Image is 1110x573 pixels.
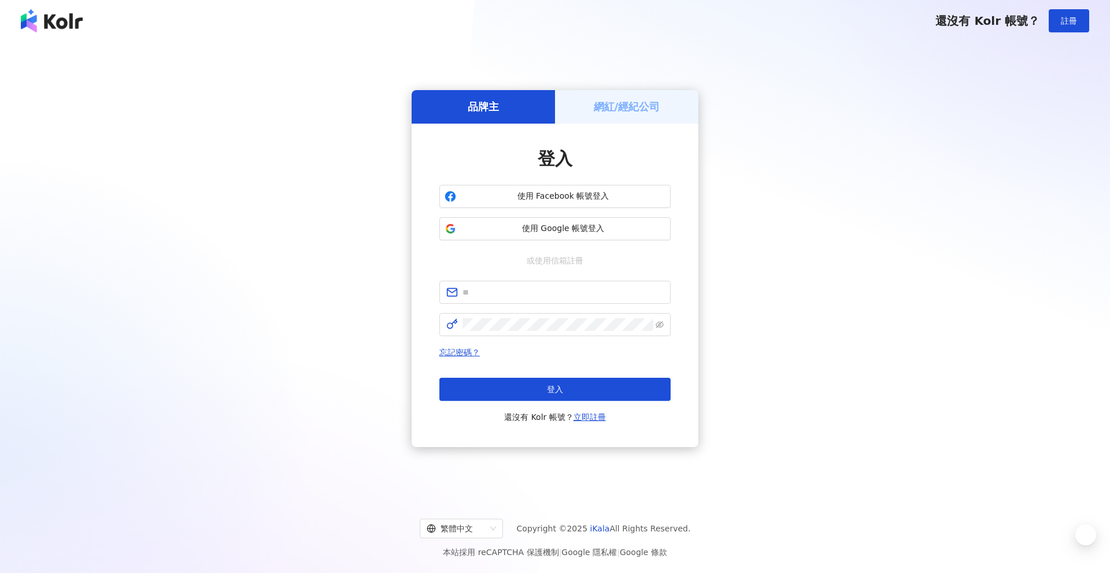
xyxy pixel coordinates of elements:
[504,410,606,424] span: 還沒有 Kolr 帳號？
[468,99,499,114] h5: 品牌主
[427,519,486,538] div: 繁體中文
[517,522,691,535] span: Copyright © 2025 All Rights Reserved.
[547,385,563,394] span: 登入
[594,99,660,114] h5: 網紅/經紀公司
[559,548,562,557] span: |
[461,191,665,202] span: 使用 Facebook 帳號登入
[439,348,480,357] a: 忘記密碼？
[656,321,664,329] span: eye-invisible
[519,254,591,267] span: 或使用信箱註冊
[439,185,671,208] button: 使用 Facebook 帳號登入
[590,524,610,533] a: iKala
[1049,9,1089,32] button: 註冊
[573,412,606,422] a: 立即註冊
[620,548,667,557] a: Google 條款
[538,148,572,169] span: 登入
[1061,16,1077,25] span: 註冊
[439,378,671,401] button: 登入
[617,548,620,557] span: |
[21,9,83,32] img: logo
[439,217,671,240] button: 使用 Google 帳號登入
[461,223,665,235] span: 使用 Google 帳號登入
[443,545,667,559] span: 本站採用 reCAPTCHA 保護機制
[935,14,1039,28] span: 還沒有 Kolr 帳號？
[561,548,617,557] a: Google 隱私權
